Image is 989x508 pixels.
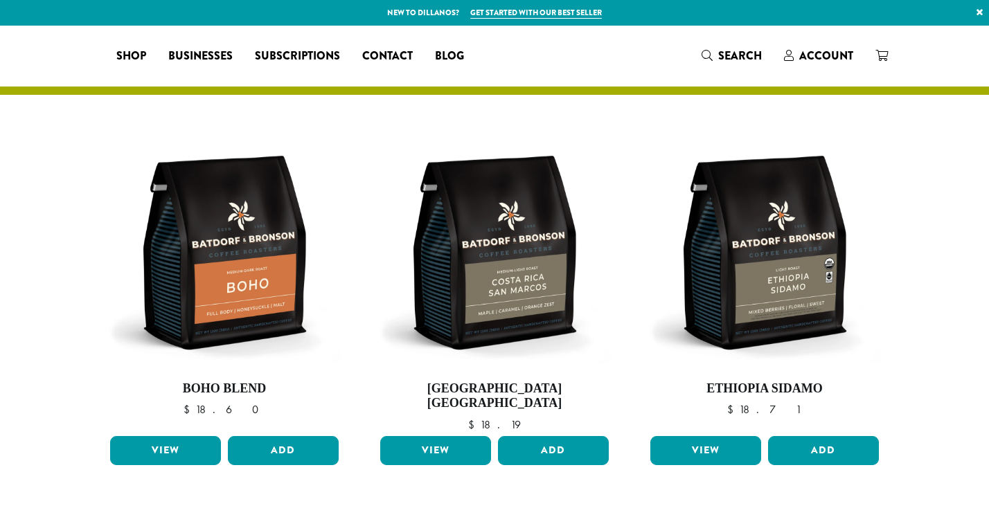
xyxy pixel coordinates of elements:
[255,48,340,65] span: Subscriptions
[718,48,762,64] span: Search
[727,402,739,417] span: $
[727,402,801,417] bdi: 18.71
[184,402,195,417] span: $
[107,135,342,370] img: BB-12oz-Boho-Stock.webp
[470,7,602,19] a: Get started with our best seller
[228,436,339,465] button: Add
[647,135,882,370] img: BB-12oz-FTO-Ethiopia-Sidamo-Stock.webp
[377,135,612,370] img: BB-12oz-Costa-Rica-San-Marcos-Stock.webp
[377,135,612,430] a: [GEOGRAPHIC_DATA] [GEOGRAPHIC_DATA] $18.19
[105,45,157,67] a: Shop
[380,436,491,465] a: View
[116,48,146,65] span: Shop
[498,436,609,465] button: Add
[362,48,413,65] span: Contact
[168,48,233,65] span: Businesses
[768,436,879,465] button: Add
[107,381,342,397] h4: Boho Blend
[690,44,773,67] a: Search
[468,417,480,432] span: $
[377,381,612,411] h4: [GEOGRAPHIC_DATA] [GEOGRAPHIC_DATA]
[647,381,882,397] h4: Ethiopia Sidamo
[647,135,882,430] a: Ethiopia Sidamo $18.71
[650,436,761,465] a: View
[107,135,342,430] a: Boho Blend $18.60
[110,436,221,465] a: View
[799,48,853,64] span: Account
[184,402,265,417] bdi: 18.60
[468,417,521,432] bdi: 18.19
[435,48,464,65] span: Blog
